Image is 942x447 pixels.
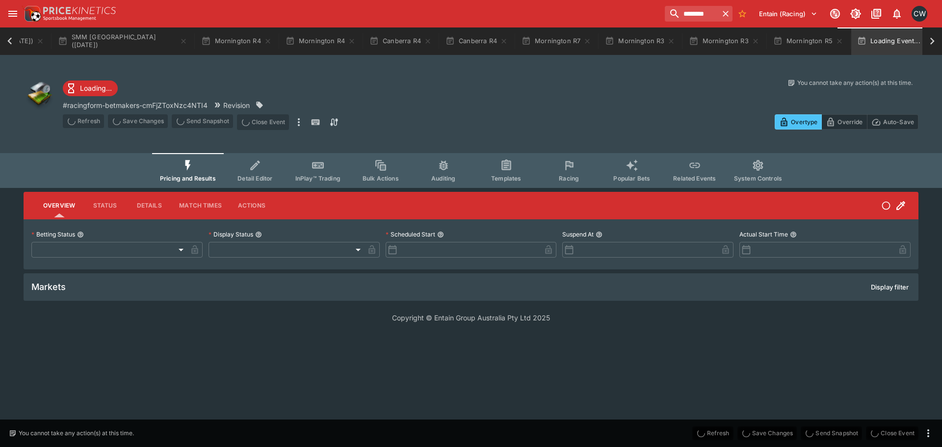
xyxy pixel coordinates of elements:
p: Override [837,117,863,127]
p: Actual Start Time [739,230,788,238]
span: System Controls [734,175,782,182]
button: Scheduled Start [437,231,444,238]
p: You cannot take any action(s) at this time. [19,429,134,438]
span: Related Events [673,175,716,182]
span: Templates [491,175,521,182]
button: Betting Status [77,231,84,238]
button: Mornington R4 [280,27,362,55]
span: Popular Bets [613,175,650,182]
button: Clint Wallis [909,3,930,25]
button: Auto-Save [867,114,918,130]
button: Loading Event... [851,27,937,55]
button: more [922,427,934,439]
span: Detail Editor [237,175,272,182]
button: Status [83,194,127,217]
img: PriceKinetics Logo [22,4,41,24]
button: Connected to PK [826,5,844,23]
div: Clint Wallis [912,6,927,22]
button: more [293,114,305,130]
button: Actual Start Time [790,231,797,238]
button: Mornington R7 [516,27,597,55]
button: Display filter [865,279,915,295]
span: Racing [559,175,579,182]
p: Betting Status [31,230,75,238]
span: Pricing and Results [160,175,216,182]
div: Start From [775,114,918,130]
span: Bulk Actions [363,175,399,182]
button: Mornington R4 [195,27,277,55]
button: No Bookmarks [734,6,750,22]
button: Mornington R5 [767,27,849,55]
button: Details [127,194,171,217]
button: Overtype [775,114,822,130]
p: You cannot take any action(s) at this time. [797,79,913,87]
button: Select Tenant [753,6,823,22]
span: Auditing [431,175,455,182]
button: Mornington R3 [599,27,681,55]
h5: Markets [31,281,66,292]
button: Documentation [867,5,885,23]
button: Overview [35,194,83,217]
button: Canberra R4 [440,27,514,55]
button: Canberra R4 [364,27,438,55]
button: open drawer [4,5,22,23]
p: Overtype [791,117,817,127]
button: Override [821,114,867,130]
button: SMM [GEOGRAPHIC_DATA] ([DATE]) [52,27,193,55]
button: Suspend At [596,231,602,238]
button: Mornington R3 [683,27,765,55]
button: Notifications [888,5,906,23]
span: InPlay™ Trading [295,175,340,182]
p: Suspend At [562,230,594,238]
button: Toggle light/dark mode [847,5,864,23]
p: Loading... [80,83,112,93]
img: PriceKinetics [43,7,116,14]
button: Display Status [255,231,262,238]
p: Auto-Save [883,117,914,127]
button: Actions [230,194,274,217]
p: Display Status [209,230,253,238]
input: search [665,6,719,22]
img: other.png [24,79,55,110]
p: Scheduled Start [386,230,435,238]
p: Copy To Clipboard [63,100,208,110]
p: Revision [223,100,250,110]
button: Match Times [171,194,230,217]
img: Sportsbook Management [43,16,96,21]
div: Event type filters [152,153,790,188]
